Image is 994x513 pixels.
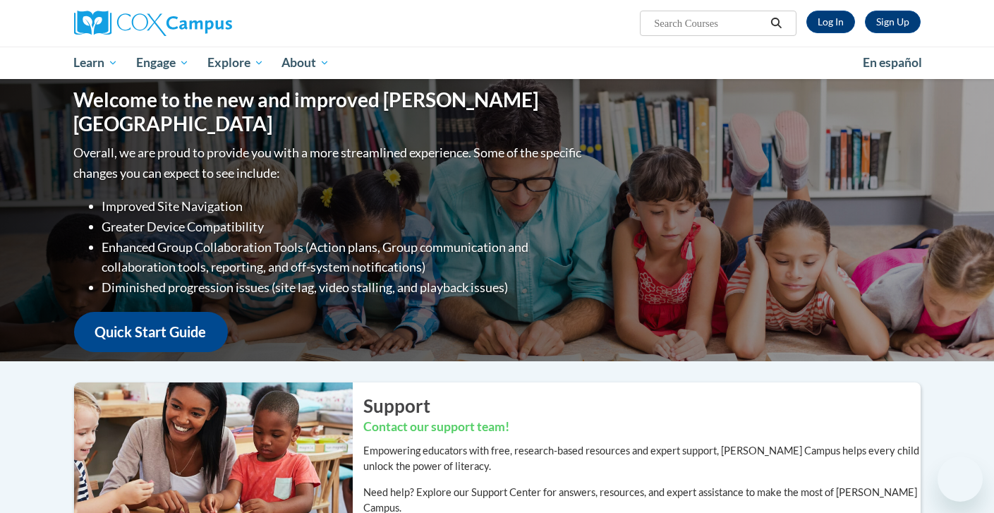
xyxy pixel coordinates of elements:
[653,15,765,32] input: Search Courses
[938,457,983,502] iframe: Button to launch messaging window
[863,55,922,70] span: En español
[53,47,942,79] div: Main menu
[74,11,232,36] img: Cox Campus
[765,15,787,32] button: Search
[102,217,586,237] li: Greater Device Compatibility
[74,312,228,352] a: Quick Start Guide
[74,88,586,135] h1: Welcome to the new and improved [PERSON_NAME][GEOGRAPHIC_DATA]
[74,11,342,36] a: Cox Campus
[865,11,921,33] a: Register
[281,54,329,71] span: About
[272,47,339,79] a: About
[102,196,586,217] li: Improved Site Navigation
[102,237,586,278] li: Enhanced Group Collaboration Tools (Action plans, Group communication and collaboration tools, re...
[73,54,118,71] span: Learn
[127,47,198,79] a: Engage
[74,143,586,183] p: Overall, we are proud to provide you with a more streamlined experience. Some of the specific cha...
[363,393,921,418] h2: Support
[136,54,189,71] span: Engage
[806,11,855,33] a: Log In
[363,443,921,474] p: Empowering educators with free, research-based resources and expert support, [PERSON_NAME] Campus...
[854,48,931,78] a: En español
[363,418,921,436] h3: Contact our support team!
[102,277,586,298] li: Diminished progression issues (site lag, video stalling, and playback issues)
[198,47,273,79] a: Explore
[65,47,128,79] a: Learn
[207,54,264,71] span: Explore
